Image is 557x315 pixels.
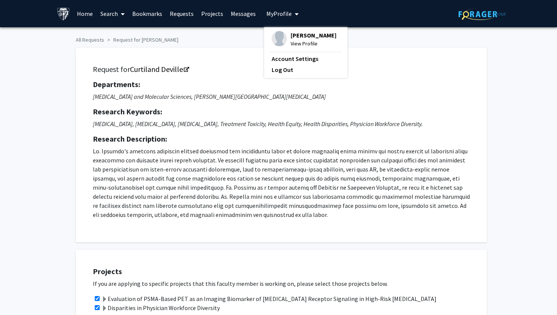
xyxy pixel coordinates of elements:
a: Search [97,0,128,27]
strong: Research Keywords: [93,107,162,116]
p: Lo. Ipsumdo's ametcons adipiscin elitsed doeiusmod tem incididuntu labor et dolore magnaaliq enim... [93,147,470,219]
a: Projects [197,0,227,27]
strong: Departments: [93,80,140,89]
img: Profile Picture [272,31,287,46]
label: Disparities in Physician Workforce Diversity [102,303,220,312]
span: [PERSON_NAME] [291,31,336,39]
iframe: Chat [6,281,32,309]
img: ForagerOne Logo [458,8,506,20]
a: Account Settings [272,54,340,63]
a: Log Out [272,65,340,74]
i: [MEDICAL_DATA], [MEDICAL_DATA], [MEDICAL_DATA], Treatment Toxicity, Health Equity, Health Dispari... [93,120,423,128]
strong: Projects [93,267,122,276]
h5: Request for [93,65,470,74]
a: Messages [227,0,260,27]
p: If you are applying to specific projects that this faculty member is working on, please select th... [93,279,479,288]
a: Opens in a new tab [130,64,188,74]
strong: Research Description: [93,134,167,143]
li: Request for [PERSON_NAME] [104,36,178,44]
img: Johns Hopkins University Logo [57,7,70,20]
label: Evaluation of PSMA-Based PET as an Imaging Biomarker of [MEDICAL_DATA] Receptor Signaling in High... [102,294,437,303]
span: View Profile [291,39,336,48]
span: My Profile [266,10,292,17]
div: Profile Picture[PERSON_NAME]View Profile [272,31,336,48]
a: Bookmarks [128,0,166,27]
a: All Requests [76,36,104,43]
a: Home [73,0,97,27]
i: [MEDICAL_DATA] and Molecular Sciences, [PERSON_NAME][GEOGRAPHIC_DATA][MEDICAL_DATA] [93,93,326,100]
ol: breadcrumb [76,33,481,44]
a: Requests [166,0,197,27]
